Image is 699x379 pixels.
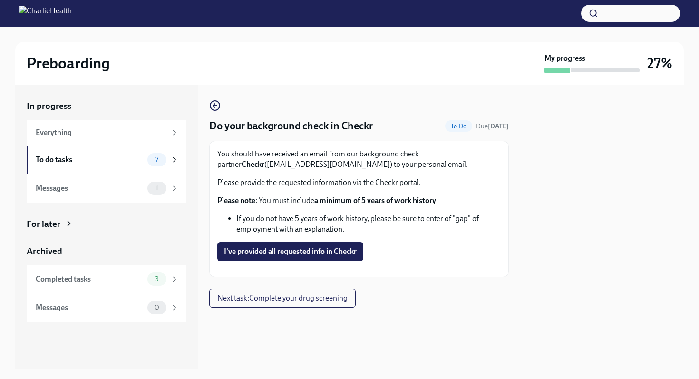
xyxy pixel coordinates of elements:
span: 3 [149,275,165,282]
span: Next task : Complete your drug screening [217,293,348,303]
div: Messages [36,183,144,194]
span: Due [476,122,509,130]
span: 7 [149,156,164,163]
a: Everything [27,120,186,146]
div: For later [27,218,60,230]
strong: a minimum of 5 years of work history [314,196,436,205]
a: To do tasks7 [27,146,186,174]
div: Messages [36,302,144,313]
div: To do tasks [36,155,144,165]
span: 1 [150,185,164,192]
p: You should have received an email from our background check partner ([EMAIL_ADDRESS][DOMAIN_NAME]... [217,149,501,170]
a: For later [27,218,186,230]
img: CharlieHealth [19,6,72,21]
p: Please provide the requested information via the Checkr portal. [217,177,501,188]
p: : You must include . [217,195,501,206]
span: To Do [445,123,472,130]
span: I've provided all requested info in Checkr [224,247,357,256]
a: Messages0 [27,293,186,322]
a: Completed tasks3 [27,265,186,293]
button: I've provided all requested info in Checkr [217,242,363,261]
h3: 27% [647,55,672,72]
button: Next task:Complete your drug screening [209,289,356,308]
li: If you do not have 5 years of work history, please be sure to enter of "gap" of employment with a... [236,214,501,234]
a: Messages1 [27,174,186,203]
div: Completed tasks [36,274,144,284]
a: Archived [27,245,186,257]
span: September 22nd, 2025 08:00 [476,122,509,131]
strong: My progress [544,53,585,64]
h2: Preboarding [27,54,110,73]
span: 0 [149,304,165,311]
div: Everything [36,127,166,138]
strong: Checkr [242,160,264,169]
h4: Do your background check in Checkr [209,119,373,133]
a: In progress [27,100,186,112]
strong: [DATE] [488,122,509,130]
strong: Please note [217,196,255,205]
